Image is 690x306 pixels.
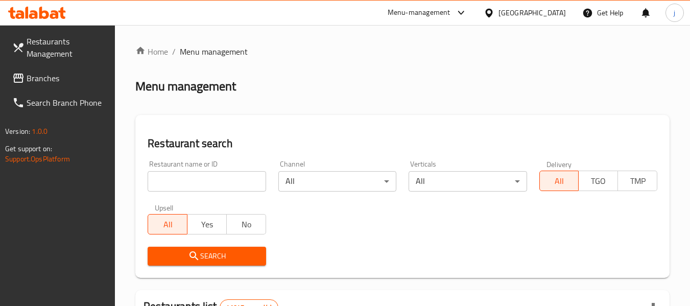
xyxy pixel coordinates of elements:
[172,45,176,58] li: /
[5,125,30,138] span: Version:
[622,174,653,189] span: TMP
[4,29,115,66] a: Restaurants Management
[278,171,396,192] div: All
[226,214,266,234] button: No
[5,142,52,155] span: Get support on:
[544,174,575,189] span: All
[32,125,47,138] span: 1.0.0
[180,45,248,58] span: Menu management
[578,171,618,191] button: TGO
[192,217,223,232] span: Yes
[388,7,450,19] div: Menu-management
[27,35,107,60] span: Restaurants Management
[148,171,266,192] input: Search for restaurant name or ID..
[156,250,257,263] span: Search
[135,78,236,95] h2: Menu management
[4,66,115,90] a: Branches
[4,90,115,115] a: Search Branch Phone
[135,45,168,58] a: Home
[27,97,107,109] span: Search Branch Phone
[5,152,70,166] a: Support.OpsPlatform
[409,171,527,192] div: All
[148,136,657,151] h2: Restaurant search
[674,7,675,18] span: j
[148,247,266,266] button: Search
[27,72,107,84] span: Branches
[546,160,572,168] label: Delivery
[617,171,657,191] button: TMP
[231,217,262,232] span: No
[155,204,174,211] label: Upsell
[187,214,227,234] button: Yes
[148,214,187,234] button: All
[539,171,579,191] button: All
[583,174,614,189] span: TGO
[498,7,566,18] div: [GEOGRAPHIC_DATA]
[135,45,670,58] nav: breadcrumb
[152,217,183,232] span: All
